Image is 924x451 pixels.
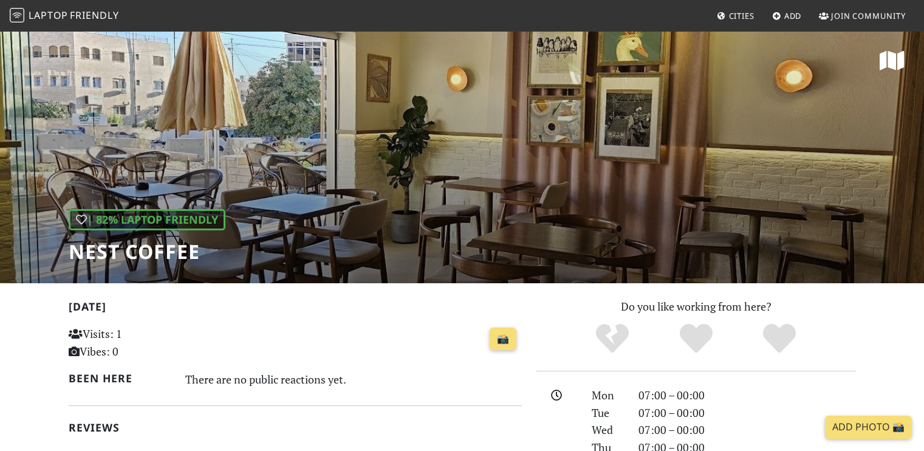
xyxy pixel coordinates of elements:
span: Cities [729,10,755,21]
span: Join Community [831,10,906,21]
div: 07:00 – 00:00 [631,387,863,404]
a: Cities [712,5,759,27]
div: There are no public reactions yet. [185,370,522,389]
h1: Nest coffee [69,240,225,263]
div: 07:00 – 00:00 [631,421,863,439]
div: 07:00 – 00:00 [631,404,863,422]
a: 📸 [490,328,516,351]
span: Friendly [70,9,118,22]
div: Yes [654,322,738,356]
a: Add Photo 📸 [825,416,912,439]
div: No [570,322,654,356]
img: LaptopFriendly [10,8,24,22]
h2: Been here [69,372,171,385]
div: Definitely! [737,322,821,356]
h2: Reviews [69,421,522,434]
p: Do you like working from here? [536,298,856,315]
span: Laptop [29,9,68,22]
div: | 82% Laptop Friendly [69,209,225,230]
div: Wed [584,421,631,439]
span: Add [784,10,802,21]
h2: [DATE] [69,300,522,318]
div: Mon [584,387,631,404]
a: LaptopFriendly LaptopFriendly [10,5,119,27]
a: Join Community [814,5,911,27]
a: Add [767,5,807,27]
p: Visits: 1 Vibes: 0 [69,325,210,360]
div: Tue [584,404,631,422]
